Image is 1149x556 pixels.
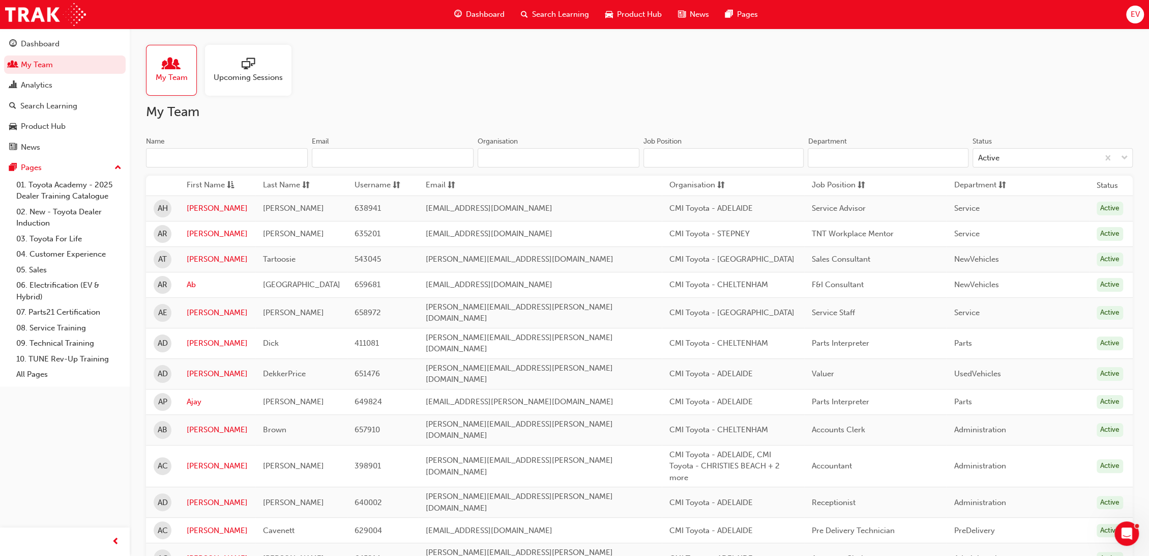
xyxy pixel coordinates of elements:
span: Parts Interpreter [812,339,869,348]
div: Active [1097,423,1123,437]
div: Active [1097,367,1123,381]
span: sorting-icon [717,179,725,192]
a: 03. Toyota For Life [12,231,126,247]
span: Tartoosie [263,255,296,264]
span: car-icon [9,122,17,131]
a: [PERSON_NAME] [187,368,248,380]
span: Upcoming Sessions [214,72,283,84]
span: Email [426,179,446,192]
span: Organisation [669,179,715,192]
span: Job Position [812,179,856,192]
span: Sales Consultant [812,255,870,264]
span: [EMAIL_ADDRESS][DOMAIN_NAME] [426,229,552,238]
span: sorting-icon [302,179,310,192]
div: Active [1097,227,1123,241]
a: My Team [146,45,205,96]
div: Active [1097,524,1123,538]
span: Parts [954,397,972,406]
input: Job Position [643,148,804,168]
div: Active [1097,496,1123,510]
div: Active [1097,395,1123,409]
span: [GEOGRAPHIC_DATA] [263,280,340,289]
span: First Name [187,179,225,192]
span: AD [158,338,168,349]
a: [PERSON_NAME] [187,497,248,509]
span: Service [954,229,980,238]
a: Ajay [187,396,248,408]
span: CMI Toyota - ADELAIDE [669,526,753,535]
span: Accountant [812,461,852,470]
a: [PERSON_NAME] [187,338,248,349]
span: up-icon [114,161,122,175]
button: Usernamesorting-icon [355,179,410,192]
span: search-icon [9,102,16,111]
a: Dashboard [4,35,126,53]
a: car-iconProduct Hub [597,4,670,25]
span: [PERSON_NAME][EMAIL_ADDRESS][PERSON_NAME][DOMAIN_NAME] [426,492,613,513]
span: [PERSON_NAME] [263,461,324,470]
span: Pages [737,9,758,20]
span: 657910 [355,425,380,434]
img: Trak [5,3,86,26]
div: Status [973,136,992,147]
a: 08. Service Training [12,320,126,336]
span: AB [158,424,167,436]
span: 658972 [355,308,381,317]
span: Accounts Clerk [812,425,865,434]
span: AR [158,228,167,240]
span: CMI Toyota - [GEOGRAPHIC_DATA] [669,255,794,264]
span: AH [158,203,168,214]
span: 543045 [355,255,381,264]
span: 638941 [355,204,381,213]
a: All Pages [12,367,126,382]
span: [PERSON_NAME][EMAIL_ADDRESS][DOMAIN_NAME] [426,255,613,264]
a: 07. Parts21 Certification [12,304,126,320]
a: Analytics [4,76,126,95]
a: 06. Electrification (EV & Hybrid) [12,277,126,304]
div: Analytics [21,79,52,91]
button: DashboardMy TeamAnalyticsSearch LearningProduct HubNews [4,33,126,158]
span: AE [158,307,167,319]
span: 411081 [355,339,379,348]
a: [PERSON_NAME] [187,228,248,240]
span: Dick [263,339,279,348]
span: 635201 [355,229,380,238]
div: Pages [21,162,42,174]
a: 09. Technical Training [12,336,126,351]
span: CMI Toyota - CHELTENHAM [669,425,768,434]
span: Administration [954,425,1006,434]
span: AD [158,497,168,509]
span: Department [954,179,996,192]
span: pages-icon [9,163,17,173]
span: CMI Toyota - [GEOGRAPHIC_DATA] [669,308,794,317]
span: 398901 [355,461,381,470]
span: Service [954,204,980,213]
span: Dashboard [466,9,505,20]
h2: My Team [146,104,1133,120]
a: [PERSON_NAME] [187,424,248,436]
div: Department [808,136,846,147]
a: My Team [4,55,126,74]
span: [EMAIL_ADDRESS][PERSON_NAME][DOMAIN_NAME] [426,397,613,406]
span: sorting-icon [448,179,455,192]
div: Name [146,136,165,147]
button: Organisationsorting-icon [669,179,725,192]
a: 05. Sales [12,262,126,278]
span: people-icon [9,61,17,70]
span: Username [355,179,391,192]
div: Active [1097,278,1123,292]
span: CMI Toyota - ADELAIDE [669,397,753,406]
span: UsedVehicles [954,369,1001,378]
span: CMI Toyota - ADELAIDE [669,498,753,507]
span: News [690,9,709,20]
span: [PERSON_NAME][EMAIL_ADDRESS][PERSON_NAME][DOMAIN_NAME] [426,364,613,384]
div: Active [1097,202,1123,215]
span: Administration [954,498,1006,507]
span: EV [1130,9,1139,20]
a: 10. TUNE Rev-Up Training [12,351,126,367]
span: Last Name [263,179,300,192]
span: sessionType_ONLINE_URL-icon [242,58,255,72]
input: Department [808,148,968,168]
span: people-icon [165,58,178,72]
